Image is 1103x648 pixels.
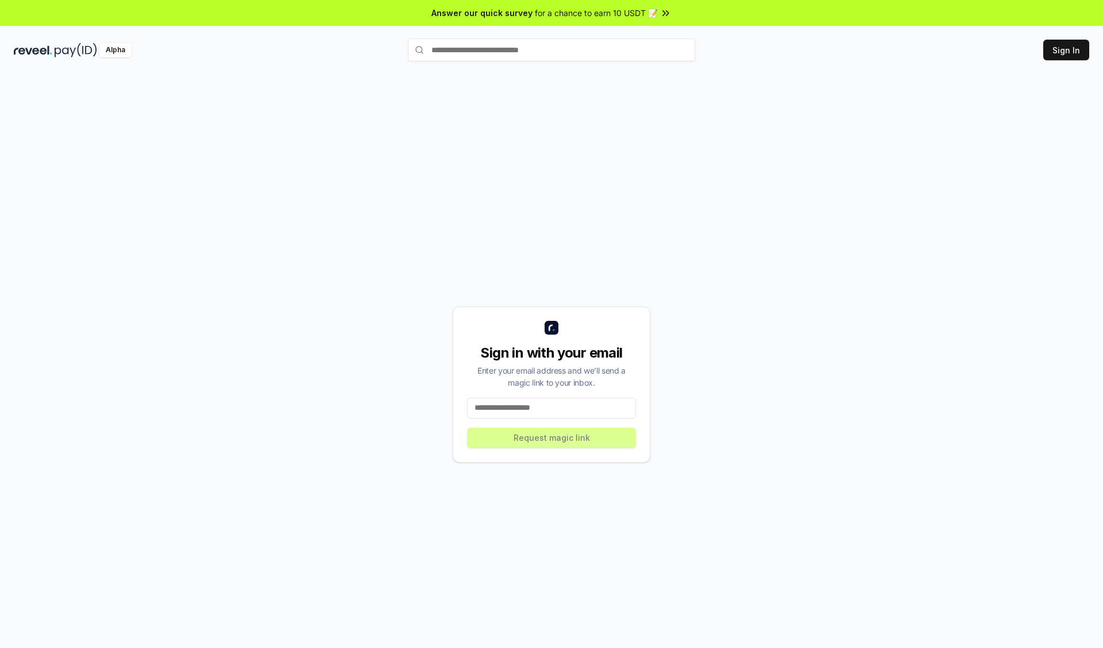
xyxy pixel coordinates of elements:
img: reveel_dark [14,43,52,57]
button: Sign In [1043,40,1089,60]
div: Sign in with your email [467,344,636,362]
span: Answer our quick survey [431,7,533,19]
span: for a chance to earn 10 USDT 📝 [535,7,658,19]
div: Alpha [99,43,132,57]
img: logo_small [545,321,558,335]
img: pay_id [55,43,97,57]
div: Enter your email address and we’ll send a magic link to your inbox. [467,364,636,389]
